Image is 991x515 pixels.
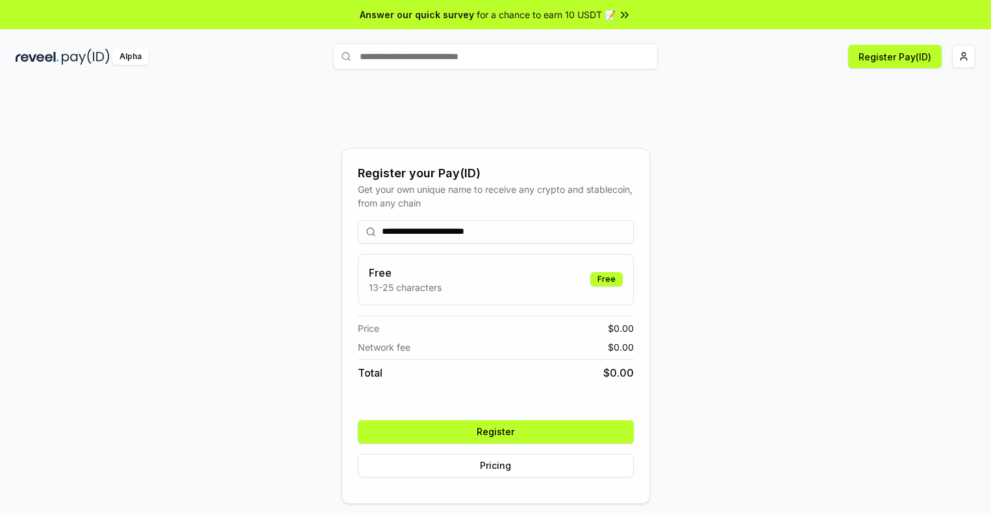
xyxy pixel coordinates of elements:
[358,182,634,210] div: Get your own unique name to receive any crypto and stablecoin, from any chain
[590,272,623,286] div: Free
[358,365,383,381] span: Total
[358,321,379,335] span: Price
[16,49,59,65] img: reveel_dark
[848,45,942,68] button: Register Pay(ID)
[358,164,634,182] div: Register your Pay(ID)
[477,8,616,21] span: for a chance to earn 10 USDT 📝
[62,49,110,65] img: pay_id
[369,281,442,294] p: 13-25 characters
[603,365,634,381] span: $ 0.00
[369,265,442,281] h3: Free
[360,8,474,21] span: Answer our quick survey
[358,420,634,444] button: Register
[112,49,149,65] div: Alpha
[358,340,410,354] span: Network fee
[358,454,634,477] button: Pricing
[608,340,634,354] span: $ 0.00
[608,321,634,335] span: $ 0.00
